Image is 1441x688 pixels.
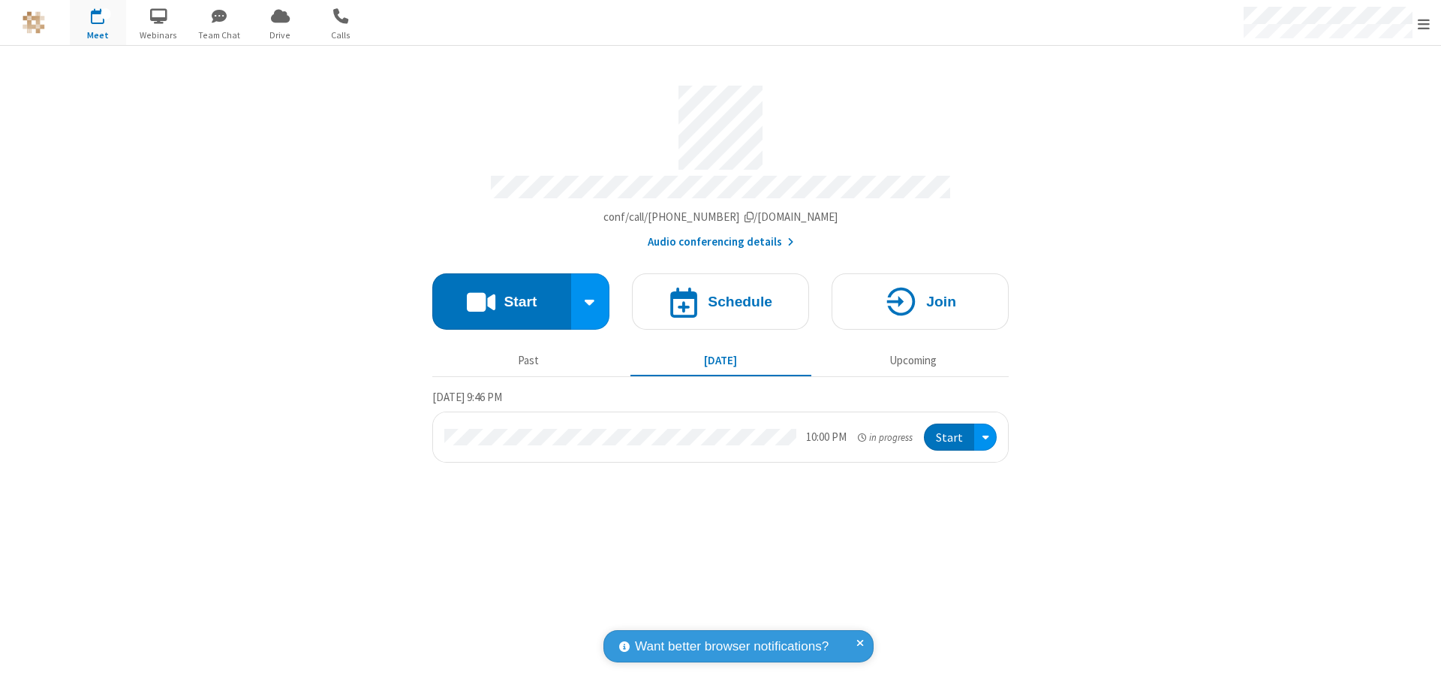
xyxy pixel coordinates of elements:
[924,424,974,451] button: Start
[571,273,610,330] div: Start conference options
[438,346,619,375] button: Past
[974,424,997,451] div: Open menu
[858,430,913,445] em: in progress
[832,273,1009,330] button: Join
[926,294,956,309] h4: Join
[101,8,111,20] div: 1
[635,637,829,656] span: Want better browser notifications?
[823,346,1003,375] button: Upcoming
[806,429,847,446] div: 10:00 PM
[632,273,809,330] button: Schedule
[191,29,248,42] span: Team Chat
[708,294,772,309] h4: Schedule
[630,346,811,375] button: [DATE]
[131,29,187,42] span: Webinars
[603,209,838,226] button: Copy my meeting room linkCopy my meeting room link
[70,29,126,42] span: Meet
[432,390,502,404] span: [DATE] 9:46 PM
[648,234,794,251] button: Audio conferencing details
[603,210,838,224] span: Copy my meeting room link
[313,29,369,42] span: Calls
[252,29,308,42] span: Drive
[432,388,1009,463] section: Today's Meetings
[432,74,1009,251] section: Account details
[432,273,571,330] button: Start
[504,294,537,309] h4: Start
[23,11,45,34] img: QA Selenium DO NOT DELETE OR CHANGE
